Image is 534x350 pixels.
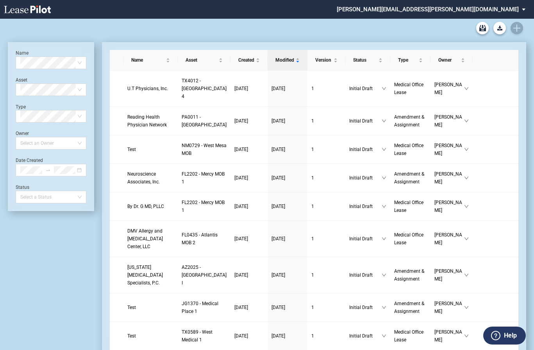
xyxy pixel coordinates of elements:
[434,328,464,344] span: [PERSON_NAME]
[271,333,285,339] span: [DATE]
[311,305,314,310] span: 1
[182,200,225,213] span: FL2202 - Mercy MOB 1
[234,204,248,209] span: [DATE]
[182,113,227,129] a: PA0011 - [GEOGRAPHIC_DATA]
[182,328,227,344] a: TX0589 - West Medical 1
[127,333,136,339] span: Test
[271,147,285,152] span: [DATE]
[182,77,227,100] a: TX4012 - [GEOGRAPHIC_DATA] 4
[464,236,469,241] span: down
[438,56,460,64] span: Owner
[127,332,174,340] a: Test
[394,232,423,245] span: Medical Office Lease
[234,332,264,340] a: [DATE]
[464,86,469,91] span: down
[182,329,213,343] span: TX0589 - West Medical 1
[123,50,178,71] th: Name
[182,231,227,247] a: FL0435 - Atlantis MOB 2
[16,50,29,56] label: Name
[394,200,423,213] span: Medical Office Lease
[127,227,174,251] a: DMV Allergy and [MEDICAL_DATA] Center, LLC
[349,174,382,182] span: Initial Draft
[127,228,163,249] span: DMV Allergy and Asthma Center, LLC
[234,85,264,92] a: [DATE]
[127,147,136,152] span: Test
[182,142,227,157] a: NM0729 - West Mesa MOB
[127,85,174,92] a: U.T Physicians, Inc.
[307,50,345,71] th: Version
[311,271,341,279] a: 1
[394,268,424,282] span: Amendment & Assignment
[382,176,386,180] span: down
[493,22,506,34] button: Download Blank Form
[271,146,304,153] a: [DATE]
[16,131,29,136] label: Owner
[464,147,469,152] span: down
[311,86,314,91] span: 1
[234,333,248,339] span: [DATE]
[382,334,386,338] span: down
[271,204,285,209] span: [DATE]
[311,85,341,92] a: 1
[464,204,469,209] span: down
[394,81,426,96] a: Medical Office Lease
[434,231,464,247] span: [PERSON_NAME]
[464,305,469,310] span: down
[127,86,168,91] span: U.T Physicians, Inc.
[434,170,464,186] span: [PERSON_NAME]
[382,147,386,152] span: down
[464,273,469,277] span: down
[127,265,163,286] span: Arizona Glaucoma Specialists, P.C.
[394,328,426,344] a: Medical Office Lease
[182,199,227,214] a: FL2202 - Mercy MOB 1
[394,267,426,283] a: Amendment & Assignment
[182,301,218,314] span: JG1370 - Medical Place 1
[182,78,227,99] span: TX4012 - Southwest Plaza 4
[311,146,341,153] a: 1
[268,50,307,71] th: Modified
[182,300,227,315] a: JG1370 - Medical Place 1
[234,146,264,153] a: [DATE]
[382,86,386,91] span: down
[382,119,386,123] span: down
[234,203,264,210] a: [DATE]
[394,301,424,314] span: Amendment & Assignment
[394,231,426,247] a: Medical Office Lease
[390,50,430,71] th: Type
[394,300,426,315] a: Amendment & Assignment
[182,171,225,185] span: FL2202 - Mercy MOB 1
[271,236,285,242] span: [DATE]
[464,334,469,338] span: down
[504,330,517,341] label: Help
[349,203,382,210] span: Initial Draft
[349,304,382,311] span: Initial Draft
[311,203,341,210] a: 1
[271,332,304,340] a: [DATE]
[311,236,314,242] span: 1
[16,77,27,83] label: Asset
[127,305,136,310] span: Test
[234,175,248,181] span: [DATE]
[311,118,314,124] span: 1
[271,118,285,124] span: [DATE]
[16,104,26,110] label: Type
[311,333,314,339] span: 1
[271,175,285,181] span: [DATE]
[394,114,424,128] span: Amendment & Assignment
[315,56,332,64] span: Version
[382,273,386,277] span: down
[182,265,227,286] span: AZ2025 - Medical Plaza I
[234,272,248,278] span: [DATE]
[345,50,390,71] th: Status
[349,235,382,243] span: Initial Draft
[464,176,469,180] span: down
[234,235,264,243] a: [DATE]
[234,271,264,279] a: [DATE]
[271,117,304,125] a: [DATE]
[349,117,382,125] span: Initial Draft
[349,332,382,340] span: Initial Draft
[483,327,526,345] button: Help
[434,142,464,157] span: [PERSON_NAME]
[491,22,508,34] md-menu: Download Blank Form List
[311,175,314,181] span: 1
